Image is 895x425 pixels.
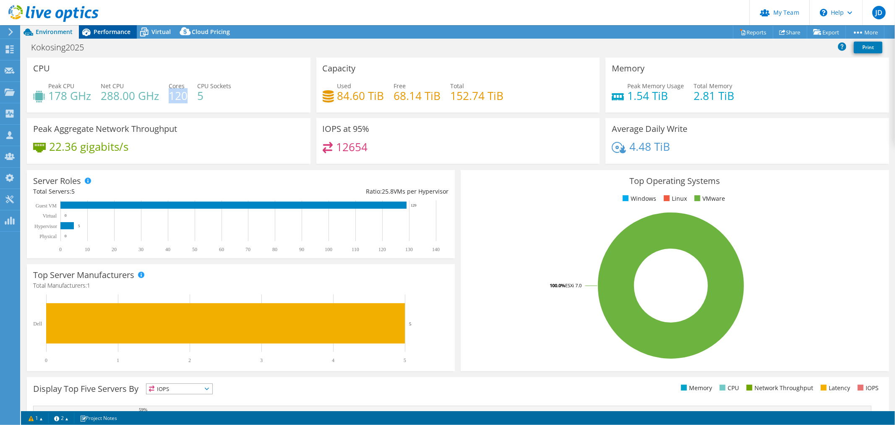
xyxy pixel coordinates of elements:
h4: 12654 [336,142,368,152]
div: Ratio: VMs per Hypervisor [241,187,449,196]
h4: 4.48 TiB [629,142,670,151]
h4: 1.54 TiB [627,91,684,100]
text: 5 [404,357,406,363]
text: 70 [245,247,250,252]
text: 80 [272,247,277,252]
text: 129 [411,203,417,207]
li: Memory [679,383,712,393]
a: 1 [23,413,49,423]
span: Free [394,82,406,90]
text: 50 [192,247,197,252]
h3: CPU [33,64,50,73]
text: Guest VM [36,203,57,209]
div: Total Servers: [33,187,241,196]
text: Dell [33,321,42,327]
text: Hypervisor [34,223,57,229]
span: Virtual [151,28,171,36]
text: 20 [112,247,117,252]
span: Used [337,82,352,90]
text: 90 [299,247,304,252]
text: 0 [45,357,47,363]
tspan: ESXi 7.0 [565,282,582,289]
text: 100 [325,247,332,252]
h4: 288.00 GHz [101,91,159,100]
li: Latency [819,383,850,393]
svg: \n [820,9,827,16]
h3: Top Server Manufacturers [33,270,134,280]
text: Physical [39,233,57,239]
h4: 84.60 TiB [337,91,384,100]
h4: 68.14 TiB [394,91,441,100]
h4: 22.36 gigabits/s [49,142,128,151]
span: Total [451,82,464,90]
span: Cloud Pricing [192,28,230,36]
text: 110 [352,247,359,252]
h3: Peak Aggregate Network Throughput [33,124,177,134]
li: Network Throughput [744,383,813,393]
text: 10 [85,247,90,252]
text: 3 [260,357,263,363]
text: 5 [409,321,412,326]
li: VMware [692,194,725,203]
a: Export [807,26,846,39]
span: Environment [36,28,73,36]
h3: Top Operating Systems [467,176,882,186]
text: 4 [332,357,334,363]
span: Cores [169,82,185,90]
span: Peak CPU [48,82,74,90]
text: 120 [378,247,386,252]
span: IOPS [146,384,212,394]
text: 2 [188,357,191,363]
span: Performance [94,28,130,36]
li: CPU [718,383,739,393]
text: 130 [405,247,413,252]
h3: Memory [612,64,645,73]
h3: Server Roles [33,176,81,186]
h4: Total Manufacturers: [33,281,449,290]
span: 1 [87,281,90,289]
span: 5 [71,187,75,195]
a: 2 [48,413,74,423]
a: Reports [733,26,773,39]
text: 30 [138,247,144,252]
h3: IOPS at 95% [323,124,370,134]
text: 40 [165,247,170,252]
h4: 152.74 TiB [451,91,504,100]
li: IOPS [856,383,879,393]
a: Project Notes [74,413,123,423]
span: Peak Memory Usage [627,82,684,90]
a: Print [854,42,882,53]
text: 1 [117,357,119,363]
h4: 2.81 TiB [694,91,734,100]
span: JD [872,6,886,19]
text: 140 [432,247,440,252]
span: Net CPU [101,82,124,90]
text: 60 [219,247,224,252]
text: Virtual [43,213,57,219]
a: More [845,26,885,39]
text: 59% [139,407,147,412]
h1: Kokosing2025 [27,43,97,52]
text: 0 [59,247,62,252]
span: 25.8 [382,187,394,195]
li: Windows [621,194,656,203]
h4: 5 [197,91,231,100]
a: Share [773,26,807,39]
text: 5 [78,224,80,228]
h4: 120 [169,91,188,100]
tspan: 100.0% [550,282,565,289]
h3: Average Daily Write [612,124,687,134]
span: Total Memory [694,82,732,90]
text: 0 [65,213,67,218]
span: CPU Sockets [197,82,231,90]
text: 0 [65,234,67,238]
li: Linux [662,194,687,203]
h3: Capacity [323,64,356,73]
h4: 178 GHz [48,91,91,100]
